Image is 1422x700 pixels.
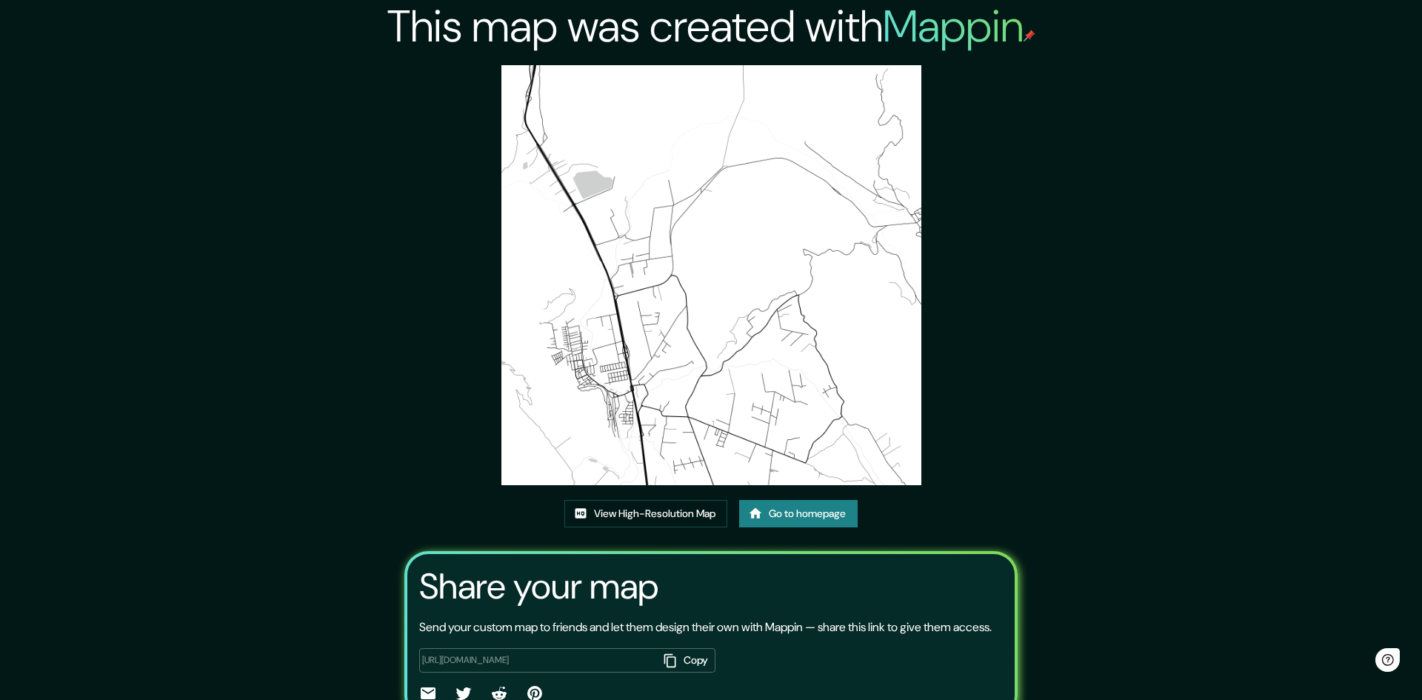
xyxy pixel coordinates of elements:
a: View High-Resolution Map [564,500,727,527]
iframe: Help widget launcher [1290,642,1406,684]
a: Go to homepage [739,500,858,527]
img: created-map [501,65,921,485]
p: Send your custom map to friends and let them design their own with Mappin — share this link to gi... [419,619,992,636]
h3: Share your map [419,566,658,607]
button: Copy [658,648,715,673]
img: mappin-pin [1024,30,1035,41]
